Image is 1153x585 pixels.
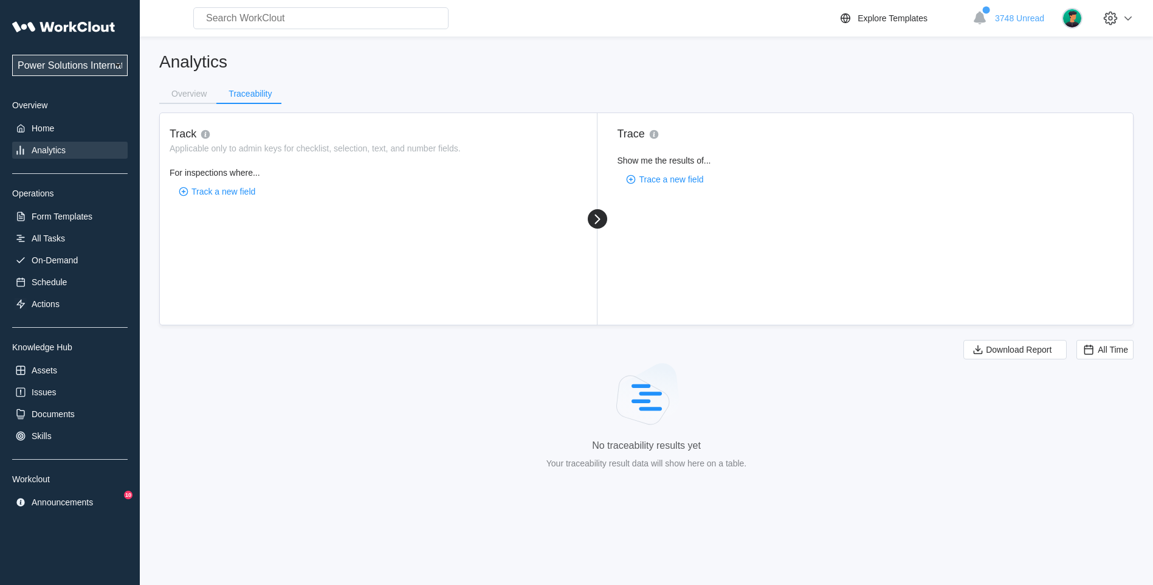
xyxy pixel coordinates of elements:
a: Explore Templates [838,11,966,26]
div: Skills [32,431,52,441]
div: Announcements [32,497,93,507]
div: Operations [12,189,128,198]
div: Your traceability result data will show here on a table. [546,456,746,471]
div: Applicable only to admin keys for checklist, selection, text, and number fields. [170,144,582,153]
div: No traceability results yet [592,440,701,451]
div: Home [32,123,54,133]
button: Track a new field [170,182,265,201]
span: Track a new field [191,187,255,196]
button: Overview [159,85,216,103]
div: Workclout [12,474,128,484]
div: On-Demand [32,255,78,265]
div: Documents [32,409,75,419]
div: Traceability [229,89,272,98]
div: Analytics [32,145,66,155]
div: For inspections where... [170,168,582,178]
div: Form Templates [32,212,92,221]
div: Trace [617,128,644,141]
div: Explore Templates [858,13,928,23]
h2: Analytics [159,51,1134,72]
div: All Tasks [32,234,65,243]
span: Trace a new field [639,175,703,184]
div: Actions [32,299,60,309]
a: Form Templates [12,208,128,225]
a: Documents [12,406,128,423]
a: All Tasks [12,230,128,247]
input: Search WorkClout [193,7,449,29]
div: Schedule [32,277,67,287]
div: Show me the results of... [617,156,1133,165]
div: Overview [12,100,128,110]
button: Traceability [216,85,281,103]
a: Analytics [12,142,128,159]
a: Issues [12,384,128,401]
span: All Time [1098,345,1128,355]
div: 10 [124,491,133,499]
div: Assets [32,365,57,375]
a: Announcements [12,494,128,511]
a: Actions [12,296,128,313]
span: Download Report [986,345,1051,354]
span: 3748 Unread [995,13,1044,23]
a: Home [12,120,128,137]
a: On-Demand [12,252,128,269]
button: Download Report [963,340,1067,359]
button: Trace a new field [617,170,713,189]
div: Knowledge Hub [12,342,128,352]
a: Assets [12,362,128,379]
div: Track [170,128,196,141]
div: Overview [171,89,207,98]
div: Issues [32,387,56,397]
a: Skills [12,427,128,445]
a: Schedule [12,274,128,291]
img: user.png [1062,8,1082,29]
